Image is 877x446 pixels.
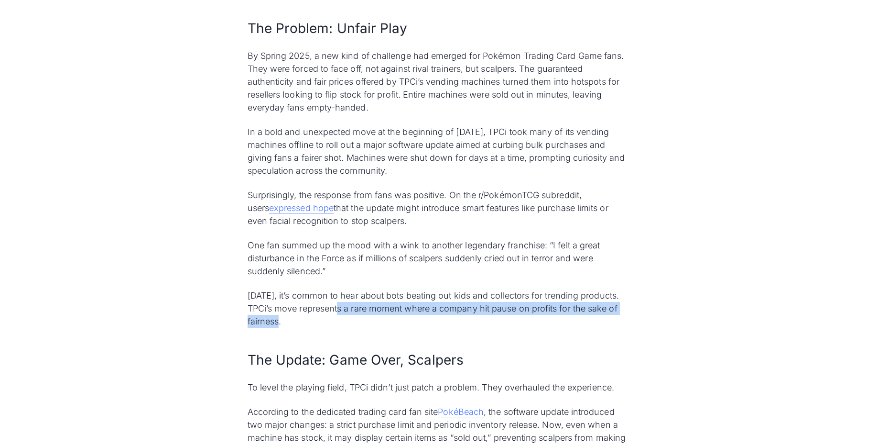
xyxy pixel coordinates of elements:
p: By Spring 2025, a new kind of challenge had emerged for Pokémon Trading Card Game fans. They were... [248,49,630,114]
a: expressed hope [269,203,334,213]
p: In a bold and unexpected move at the beginning of [DATE], TPCi took many of its vending machines ... [248,125,630,177]
p: [DATE], it’s common to hear about bots beating out kids and collectors for trending products. TPC... [248,289,630,328]
p: One fan summed up the mood with a wink to another legendary franchise: “I felt a great disturbanc... [248,239,630,278]
a: PokéBeach [438,407,484,417]
p: Surprisingly, the response from fans was positive. On the r/PokémonTCG subreddit, users that the ... [248,189,630,227]
h2: The Problem: Unfair Play [248,19,630,38]
h2: The Update: Game Over, Scalpers [248,351,630,369]
p: To level the playing field, TPCi didn’t just patch a problem. They overhauled the experience. [248,381,630,394]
